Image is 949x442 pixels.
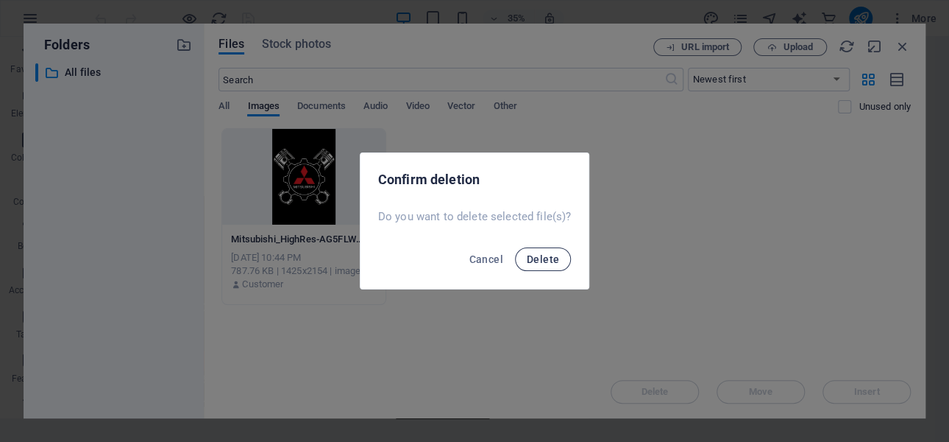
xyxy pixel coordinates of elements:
a: Skip to main content [6,6,104,18]
h2: Confirm deletion [378,171,572,189]
button: Cancel [463,248,508,271]
p: Do you want to delete selected file(s)? [378,209,572,224]
span: Cancel [469,253,502,265]
span: Delete [527,253,559,265]
button: Delete [515,248,571,271]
